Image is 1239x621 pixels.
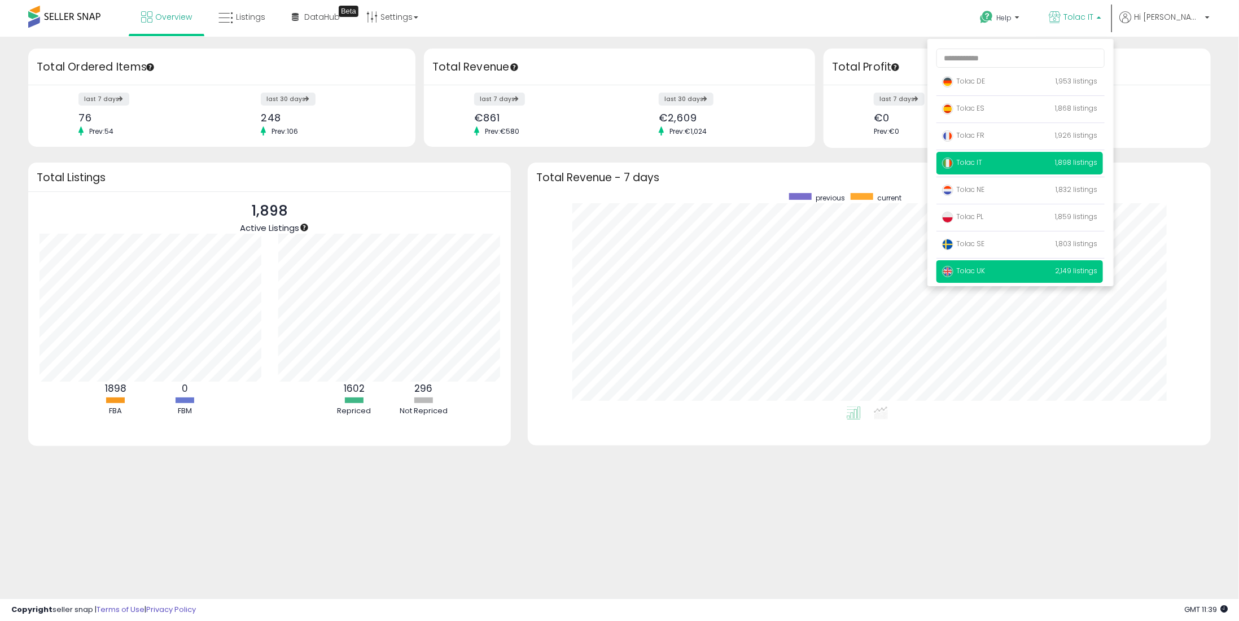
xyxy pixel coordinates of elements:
[816,193,845,203] span: previous
[942,158,953,169] img: italy.png
[474,112,611,124] div: €861
[390,406,458,417] div: Not Repriced
[942,103,984,113] span: Tolac ES
[432,59,807,75] h3: Total Revenue
[942,212,983,221] span: Tolac PL
[151,406,219,417] div: FBM
[321,406,388,417] div: Repriced
[1055,266,1097,275] span: 2,149 listings
[942,76,985,86] span: Tolac DE
[1056,185,1097,194] span: 1,832 listings
[1134,11,1202,23] span: Hi [PERSON_NAME]
[874,112,1009,124] div: €0
[78,112,213,124] div: 76
[1055,212,1097,221] span: 1,859 listings
[509,62,519,72] div: Tooltip anchor
[1056,112,1191,124] div: €0
[299,222,309,233] div: Tooltip anchor
[832,59,1202,75] h3: Total Profit
[942,212,953,223] img: poland.png
[942,158,982,167] span: Tolac IT
[942,130,984,140] span: Tolac FR
[942,185,953,196] img: netherlands.png
[659,112,795,124] div: €2,609
[84,126,119,136] span: Prev: 54
[344,382,365,395] b: 1602
[479,126,525,136] span: Prev: €580
[536,173,1202,182] h3: Total Revenue - 7 days
[1119,11,1210,37] a: Hi [PERSON_NAME]
[339,6,358,17] div: Tooltip anchor
[105,382,126,395] b: 1898
[182,382,188,395] b: 0
[37,173,502,182] h3: Total Listings
[82,406,150,417] div: FBA
[155,11,192,23] span: Overview
[261,93,316,106] label: last 30 days
[874,126,899,136] span: Prev: €0
[236,11,265,23] span: Listings
[145,62,155,72] div: Tooltip anchor
[261,112,396,124] div: 248
[1056,239,1097,248] span: 1,803 listings
[877,193,901,203] span: current
[1063,11,1093,23] span: Tolac IT
[942,239,953,250] img: sweden.png
[415,382,433,395] b: 296
[942,130,953,142] img: france.png
[304,11,340,23] span: DataHub
[1056,76,1097,86] span: 1,953 listings
[942,239,984,248] span: Tolac SE
[874,93,925,106] label: last 7 days
[890,62,900,72] div: Tooltip anchor
[266,126,304,136] span: Prev: 106
[659,93,713,106] label: last 30 days
[240,200,299,222] p: 1,898
[78,93,129,106] label: last 7 days
[474,93,525,106] label: last 7 days
[1055,130,1097,140] span: 1,926 listings
[942,266,953,277] img: uk.png
[971,2,1031,37] a: Help
[37,59,407,75] h3: Total Ordered Items
[942,76,953,88] img: germany.png
[240,222,299,234] span: Active Listings
[996,13,1012,23] span: Help
[979,10,993,24] i: Get Help
[1055,158,1097,167] span: 1,898 listings
[942,103,953,115] img: spain.png
[942,185,984,194] span: Tolac NE
[942,266,985,275] span: Tolac UK
[1055,103,1097,113] span: 1,868 listings
[664,126,712,136] span: Prev: €1,024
